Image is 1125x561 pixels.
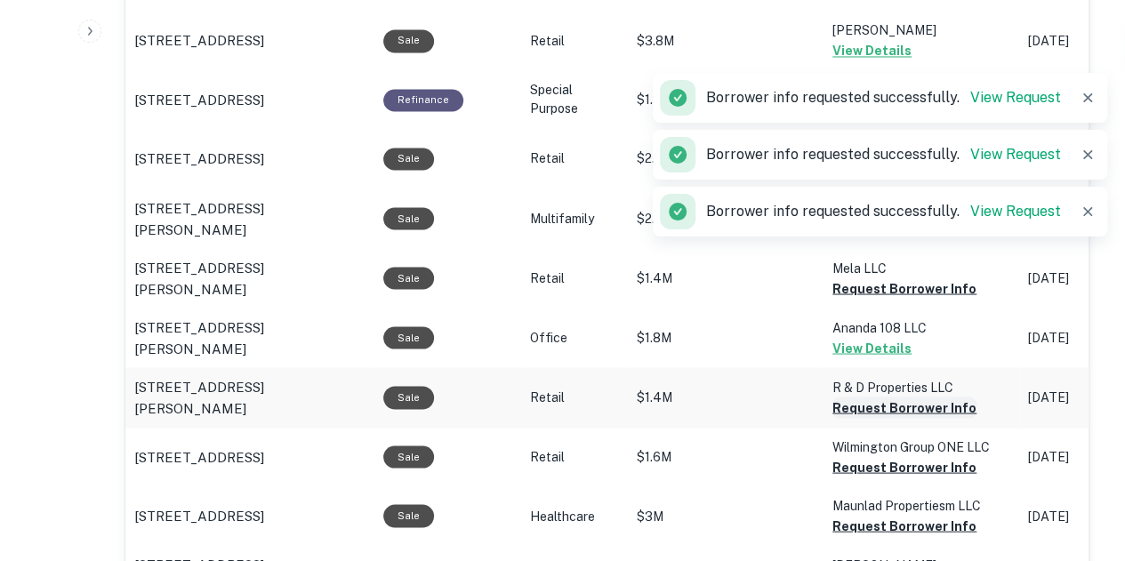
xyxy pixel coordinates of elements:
div: Sale [383,445,434,468]
button: Request Borrower Info [832,456,976,477]
button: Request Borrower Info [832,277,976,299]
p: $3M [637,507,815,525]
p: Healthcare [530,507,619,525]
iframe: Chat Widget [1036,419,1125,504]
div: Sale [383,386,434,408]
p: Borrower info requested successfully. [706,87,1061,108]
a: [STREET_ADDRESS] [134,90,366,111]
p: Retail [530,32,619,51]
a: [STREET_ADDRESS] [134,446,366,468]
div: Sale [383,326,434,349]
a: View Request [970,203,1061,220]
p: $1.4M [637,388,815,406]
p: Wilmington Group ONE LLC [832,437,1010,456]
p: Borrower info requested successfully. [706,201,1061,222]
p: Multifamily [530,209,619,228]
div: Sale [383,29,434,52]
p: Retail [530,388,619,406]
p: [STREET_ADDRESS] [134,30,264,52]
p: [STREET_ADDRESS] [134,446,264,468]
p: Borrower info requested successfully. [706,144,1061,165]
a: View Request [970,146,1061,163]
p: Retail [530,149,619,168]
button: Request Borrower Info [832,515,976,536]
p: $1.8M [637,328,815,347]
button: Request Borrower Info [832,397,976,418]
p: Office [530,328,619,347]
p: $1.6M [637,447,815,466]
p: Mela LLC [832,258,1010,277]
p: Maunlad Propertiesm LLC [832,495,1010,515]
p: Retail [530,268,619,287]
a: [STREET_ADDRESS][PERSON_NAME] [134,257,366,299]
div: Sale [383,504,434,526]
div: This loan purpose was for refinancing [383,89,463,111]
div: Sale [383,267,434,289]
a: [STREET_ADDRESS] [134,30,366,52]
a: [STREET_ADDRESS] [134,148,366,170]
p: [STREET_ADDRESS] [134,505,264,526]
p: Retail [530,447,619,466]
div: Sale [383,207,434,229]
p: [STREET_ADDRESS] [134,148,264,170]
p: $3.8M [637,32,815,51]
button: View Details [832,337,912,358]
p: Ananda 108 LLC [832,317,1010,337]
p: $1.8M [637,91,815,109]
a: [STREET_ADDRESS] [134,505,366,526]
p: R & D Properties LLC [832,377,1010,397]
p: [STREET_ADDRESS] [134,90,264,111]
div: Sale [383,148,434,170]
p: $2.7M [637,209,815,228]
p: $1.4M [637,268,815,287]
a: [STREET_ADDRESS][PERSON_NAME] [134,197,366,239]
p: Special Purpose [530,81,619,118]
a: [STREET_ADDRESS][PERSON_NAME] [134,376,366,418]
a: View Request [970,89,1061,106]
p: $2.3M [637,149,815,168]
a: [STREET_ADDRESS][PERSON_NAME] [134,317,366,358]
